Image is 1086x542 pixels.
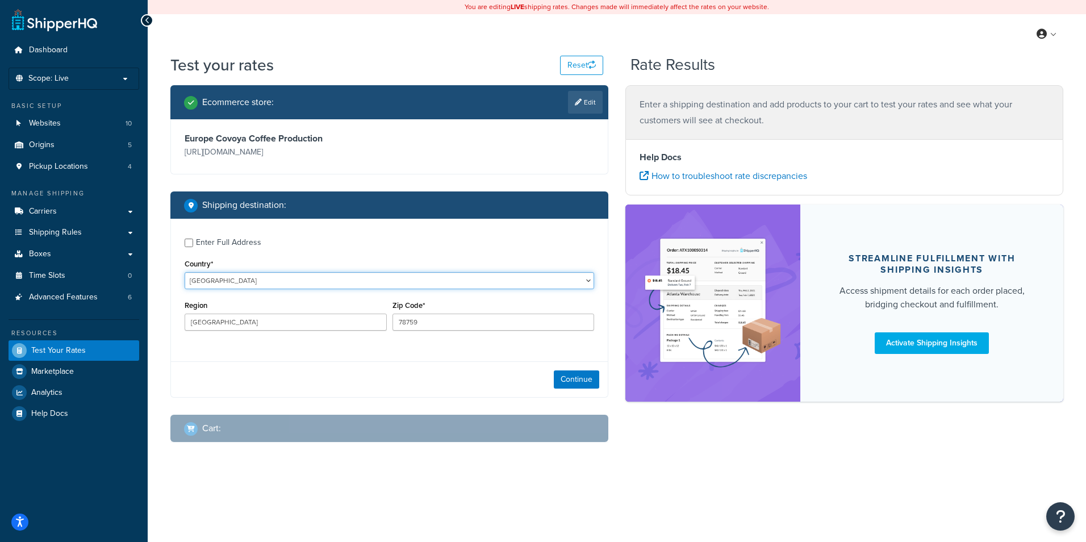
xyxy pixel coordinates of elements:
[640,169,807,182] a: How to troubleshoot rate discrepancies
[9,265,139,286] a: Time Slots0
[9,135,139,156] li: Origins
[31,346,86,356] span: Test Your Rates
[31,409,68,419] span: Help Docs
[568,91,603,114] a: Edit
[29,119,61,128] span: Websites
[185,239,193,247] input: Enter Full Address
[185,144,387,160] p: [URL][DOMAIN_NAME]
[128,271,132,281] span: 0
[29,140,55,150] span: Origins
[29,45,68,55] span: Dashboard
[185,301,207,310] label: Region
[202,97,274,107] h2: Ecommerce store :
[126,119,132,128] span: 10
[29,162,88,172] span: Pickup Locations
[9,287,139,308] li: Advanced Features
[29,271,65,281] span: Time Slots
[828,253,1036,276] div: Streamline Fulfillment with Shipping Insights
[9,328,139,338] div: Resources
[9,222,139,243] a: Shipping Rules
[9,265,139,286] li: Time Slots
[1046,502,1075,531] button: Open Resource Center
[9,135,139,156] a: Origins5
[9,113,139,134] li: Websites
[29,293,98,302] span: Advanced Features
[9,113,139,134] a: Websites10
[170,54,274,76] h1: Test your rates
[9,287,139,308] a: Advanced Features6
[9,403,139,424] a: Help Docs
[630,56,715,74] h2: Rate Results
[9,40,139,61] a: Dashboard
[28,74,69,84] span: Scope: Live
[202,423,221,433] h2: Cart :
[128,293,132,302] span: 6
[202,200,286,210] h2: Shipping destination :
[128,162,132,172] span: 4
[9,361,139,382] a: Marketplace
[196,235,261,251] div: Enter Full Address
[9,156,139,177] a: Pickup Locations4
[31,388,62,398] span: Analytics
[9,189,139,198] div: Manage Shipping
[29,207,57,216] span: Carriers
[392,301,425,310] label: Zip Code*
[128,140,132,150] span: 5
[9,201,139,222] a: Carriers
[185,133,387,144] h3: Europe Covoya Coffee Production
[9,244,139,265] a: Boxes
[31,367,74,377] span: Marketplace
[875,332,989,354] a: Activate Shipping Insights
[640,151,1049,164] h4: Help Docs
[511,2,524,12] b: LIVE
[828,284,1036,311] div: Access shipment details for each order placed, bridging checkout and fulfillment.
[29,249,51,259] span: Boxes
[9,382,139,403] a: Analytics
[9,101,139,111] div: Basic Setup
[9,156,139,177] li: Pickup Locations
[29,228,82,237] span: Shipping Rules
[9,340,139,361] a: Test Your Rates
[560,56,603,75] button: Reset
[554,370,599,389] button: Continue
[642,222,783,385] img: feature-image-si-e24932ea9b9fcd0ff835db86be1ff8d589347e8876e1638d903ea230a36726be.png
[185,260,213,268] label: Country*
[640,97,1049,128] p: Enter a shipping destination and add products to your cart to test your rates and see what your c...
